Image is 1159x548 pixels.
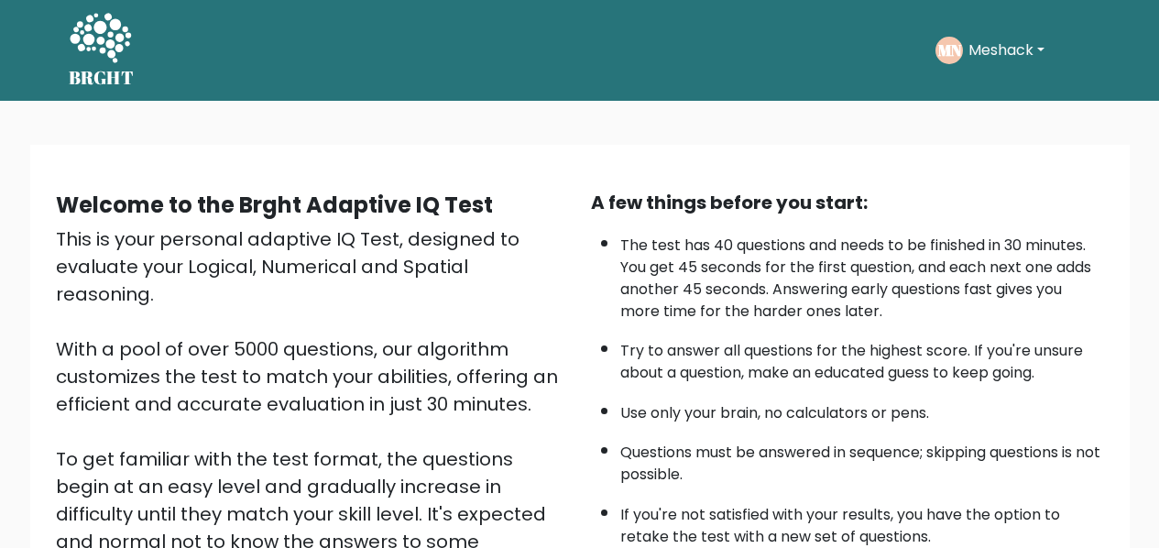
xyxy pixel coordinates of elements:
text: MN [937,39,961,60]
h5: BRGHT [69,67,135,89]
li: The test has 40 questions and needs to be finished in 30 minutes. You get 45 seconds for the firs... [620,225,1104,323]
div: A few things before you start: [591,189,1104,216]
b: Welcome to the Brght Adaptive IQ Test [56,190,493,220]
a: BRGHT [69,7,135,93]
li: Questions must be answered in sequence; skipping questions is not possible. [620,433,1104,486]
li: Use only your brain, no calculators or pens. [620,393,1104,424]
li: Try to answer all questions for the highest score. If you're unsure about a question, make an edu... [620,331,1104,384]
button: Meshack [963,38,1050,62]
li: If you're not satisfied with your results, you have the option to retake the test with a new set ... [620,495,1104,548]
